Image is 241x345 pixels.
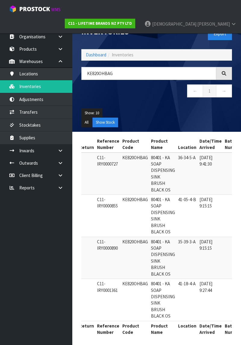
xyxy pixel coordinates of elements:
input: Search inventories [81,67,216,80]
th: Product Name [149,321,177,337]
th: Product Code [121,321,149,337]
th: Product Name [149,136,177,153]
button: Show Stock [92,118,118,127]
td: C11-IRY0000727 [95,153,121,195]
td: C11-IRY0000855 [95,195,121,237]
td: KE820OHBAG [121,195,149,237]
td: 80401 - KA SOAP DISPENSING SINK BRUSH BLACK OS [149,237,177,279]
a: 1 [203,84,216,97]
a: Dashboard [86,52,106,58]
button: Show: 10 [81,108,102,118]
span: [PERSON_NAME] [197,21,230,27]
h1: Inventories [81,27,152,36]
td: KE820OHBAG [121,279,149,321]
td: KE820OHBAG [121,237,149,279]
a: → [216,84,232,97]
th: Return [78,136,95,153]
td: KE820OHBAG [121,153,149,195]
span: Inventories [112,52,133,58]
strong: C11 - LIFETIME BRANDS NZ PTY LTD [68,21,132,26]
th: Location [177,136,198,153]
th: Product Code [121,136,149,153]
td: [DATE] 9:15:15 [198,195,223,237]
button: All [81,118,92,127]
th: Date/Time Arrived [198,321,223,337]
th: Reference Number [95,321,121,337]
td: 80401 - KA SOAP DISPENSING SINK BRUSH BLACK OS [149,195,177,237]
th: Reference Number [95,136,121,153]
td: 35-39-3-A [177,237,198,279]
th: Location [177,321,198,337]
a: ← [187,84,203,97]
td: 41-05-4-B [177,195,198,237]
td: [DATE] 9:41:30 [198,153,223,195]
span: ProStock [19,5,50,13]
td: 41-18-4-A [177,279,198,321]
th: Date/Time Arrived [198,136,223,153]
td: 36-34-5-A [177,153,198,195]
img: cube-alt.png [9,5,17,13]
small: WMS [51,7,61,12]
a: C11 - LIFETIME BRANDS NZ PTY LTD [65,19,135,28]
button: Export [208,27,232,40]
th: Return [78,321,95,337]
td: 80401 - KA SOAP DISPENSING SINK BRUSH BLACK OS [149,153,177,195]
td: 80401 - KA SOAP DISPENSING SINK BRUSH BLACK OS [149,279,177,321]
nav: Page navigation [81,84,232,99]
td: C11-IRY0001361 [95,279,121,321]
td: [DATE] 9:15:15 [198,237,223,279]
td: [DATE] 9:27:44 [198,279,223,321]
span: [DEMOGRAPHIC_DATA] [152,21,196,27]
td: C11-IRY0000890 [95,237,121,279]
